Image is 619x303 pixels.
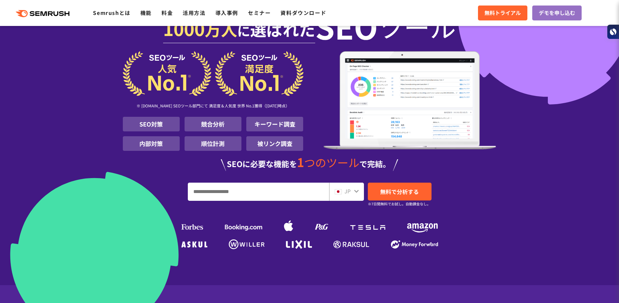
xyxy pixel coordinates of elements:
span: 選ばれた [250,17,315,41]
a: セミナー [248,9,271,17]
a: Semrushとは [93,9,130,17]
div: SEOに必要な機能を [123,156,496,171]
a: 無料で分析する [368,183,432,200]
div: ※ [DOMAIN_NAME] SEOツール部門にて 満足度＆人気度 世界 No.1獲得（[DATE]時点） [123,96,303,117]
li: SEO対策 [123,117,180,131]
a: 資料ダウンロード [280,9,326,17]
span: SEO [315,13,378,39]
span: で完結。 [359,158,391,169]
a: デモを申し込む [532,6,582,20]
span: 無料トライアル [484,9,521,17]
span: JP [344,187,351,195]
li: 競合分析 [185,117,241,131]
span: 1000 [163,15,205,41]
a: 料金 [161,9,173,17]
a: 導入事例 [215,9,238,17]
a: 機能 [140,9,152,17]
span: デモを申し込む [539,9,575,17]
li: キーワード調査 [246,117,303,131]
input: URL、キーワードを入力してください [188,183,329,200]
a: 活用方法 [183,9,205,17]
span: ツール [378,13,456,39]
li: 被リンク調査 [246,136,303,151]
span: 無料で分析する [380,188,419,196]
li: 順位計測 [185,136,241,151]
span: 1 [297,153,304,171]
small: ※7日間無料でお試し。自動課金なし。 [368,201,431,207]
span: つのツール [304,154,359,170]
a: 無料トライアル [478,6,527,20]
li: 内部対策 [123,136,180,151]
span: 万人 [205,17,237,41]
span: に [237,21,250,40]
